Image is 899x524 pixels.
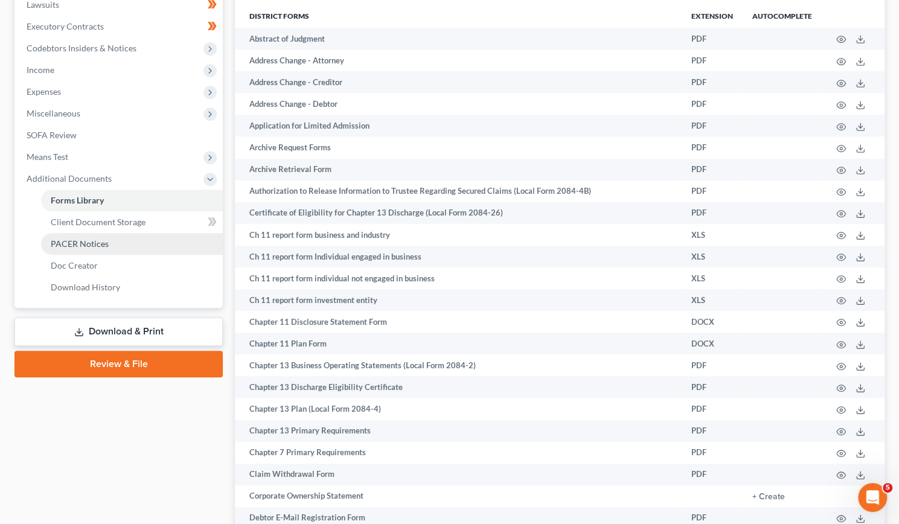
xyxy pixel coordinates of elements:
[682,115,743,136] td: PDF
[883,483,892,493] span: 5
[41,276,223,298] a: Download History
[235,289,682,311] td: Ch 11 report form investment entity
[235,136,682,158] td: Archive Request Forms
[682,136,743,158] td: PDF
[235,246,682,267] td: Ch 11 report form Individual engaged in business
[41,190,223,211] a: Forms Library
[14,318,223,346] a: Download & Print
[682,202,743,224] td: PDF
[235,333,682,354] td: Chapter 11 Plan Form
[682,376,743,398] td: PDF
[235,354,682,376] td: Chapter 13 Business Operating Statements (Local Form 2084-2)
[235,420,682,442] td: Chapter 13 Primary Requirements
[682,267,743,289] td: XLS
[858,483,887,512] iframe: Intercom live chat
[41,255,223,276] a: Doc Creator
[51,282,120,292] span: Download History
[682,224,743,246] td: XLS
[14,351,223,377] a: Review & File
[235,181,682,202] td: Authorization to Release Information to Trustee Regarding Secured Claims (Local Form 2084-4B)
[682,28,743,50] td: PDF
[235,28,682,50] td: Abstract of Judgment
[235,224,682,246] td: Ch 11 report form business and industry
[682,354,743,376] td: PDF
[27,43,136,53] span: Codebtors Insiders & Notices
[682,71,743,93] td: PDF
[682,311,743,333] td: DOCX
[51,238,109,249] span: PACER Notices
[235,50,682,71] td: Address Change - Attorney
[682,420,743,442] td: PDF
[682,4,743,28] th: Extension
[235,311,682,333] td: Chapter 11 Disclosure Statement Form
[27,152,68,162] span: Means Test
[235,442,682,464] td: Chapter 7 Primary Requirements
[51,260,98,270] span: Doc Creator
[51,195,104,205] span: Forms Library
[235,202,682,224] td: Certificate of Eligibility for Chapter 13 Discharge (Local Form 2084-26)
[682,93,743,115] td: PDF
[235,267,682,289] td: Ch 11 report form individual not engaged in business
[235,93,682,115] td: Address Change - Debtor
[27,130,77,140] span: SOFA Review
[235,4,682,28] th: District forms
[235,464,682,485] td: Claim Withdrawal Form
[682,246,743,267] td: XLS
[235,115,682,136] td: Application for Limited Admission
[752,493,785,501] button: + Create
[235,71,682,93] td: Address Change - Creditor
[41,211,223,233] a: Client Document Storage
[17,124,223,146] a: SOFA Review
[682,159,743,181] td: PDF
[27,173,112,184] span: Additional Documents
[682,50,743,71] td: PDF
[27,21,104,31] span: Executory Contracts
[235,398,682,420] td: Chapter 13 Plan (Local Form 2084-4)
[743,4,822,28] th: Autocomplete
[17,16,223,37] a: Executory Contracts
[682,464,743,485] td: PDF
[682,398,743,420] td: PDF
[27,65,54,75] span: Income
[682,442,743,464] td: PDF
[235,485,682,507] td: Corporate Ownership Statement
[235,376,682,398] td: Chapter 13 Discharge Eligibility Certificate
[682,289,743,311] td: XLS
[682,181,743,202] td: PDF
[235,159,682,181] td: Archive Retrieval Form
[51,217,146,227] span: Client Document Storage
[41,233,223,255] a: PACER Notices
[682,333,743,354] td: DOCX
[27,86,61,97] span: Expenses
[27,108,80,118] span: Miscellaneous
